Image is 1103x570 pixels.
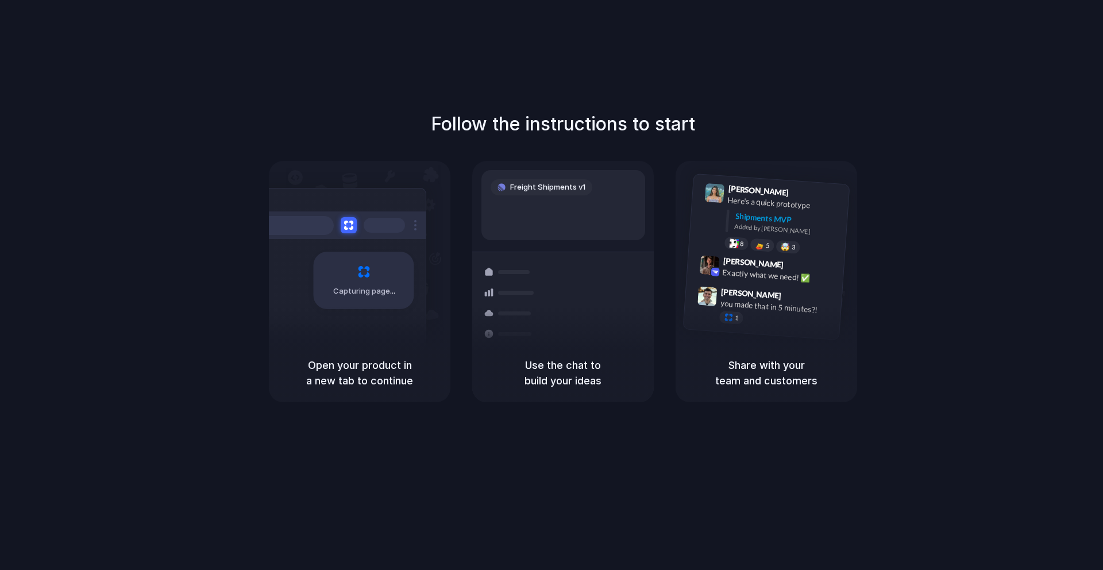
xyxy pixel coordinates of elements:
[486,357,640,388] h5: Use the chat to build your ideas
[787,260,811,274] span: 9:42 AM
[721,286,782,302] span: [PERSON_NAME]
[735,315,739,321] span: 1
[723,255,784,271] span: [PERSON_NAME]
[735,210,841,229] div: Shipments MVP
[689,357,843,388] h5: Share with your team and customers
[734,222,840,238] div: Added by [PERSON_NAME]
[510,182,585,193] span: Freight Shipments v1
[740,241,744,247] span: 8
[720,298,835,317] div: you made that in 5 minutes?!
[283,357,437,388] h5: Open your product in a new tab to continue
[728,182,789,199] span: [PERSON_NAME]
[722,267,837,286] div: Exactly what we need! ✅
[766,242,770,249] span: 5
[727,194,842,214] div: Here's a quick prototype
[781,243,790,252] div: 🤯
[431,110,695,138] h1: Follow the instructions to start
[792,188,816,202] span: 9:41 AM
[333,286,397,297] span: Capturing page
[785,291,808,305] span: 9:47 AM
[792,244,796,251] span: 3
